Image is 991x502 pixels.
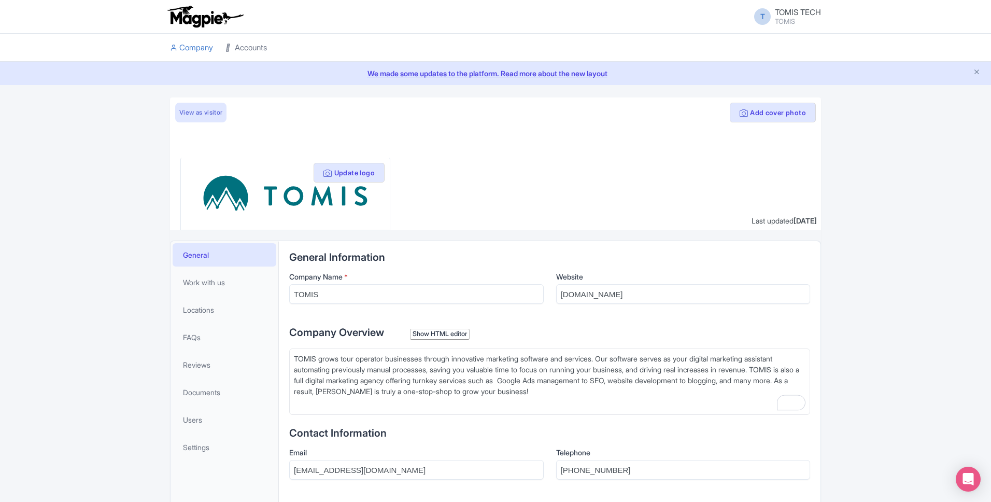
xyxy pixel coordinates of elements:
[173,436,276,459] a: Settings
[973,67,981,79] button: Close announcement
[794,216,817,225] span: [DATE]
[165,5,245,28] img: logo-ab69f6fb50320c5b225c76a69d11143b.png
[289,348,810,415] trix-editor: To enrich screen reader interactions, please activate Accessibility in Grammarly extension settings
[956,467,981,492] div: Open Intercom Messenger
[289,326,384,339] span: Company Overview
[410,329,470,340] div: Show HTML editor
[775,18,821,25] small: TOMIS
[556,448,590,457] span: Telephone
[173,408,276,431] a: Users
[173,381,276,404] a: Documents
[173,326,276,349] a: FAQs
[752,215,817,226] div: Last updated
[775,7,821,17] span: TOMIS TECH
[183,359,210,370] span: Reviews
[6,68,985,79] a: We made some updates to the platform. Read more about the new layout
[754,8,771,25] span: T
[730,103,816,122] button: Add cover photo
[294,353,805,408] div: TOMIS grows tour operator businesses through innovative marketing software and services. Our soft...
[289,427,810,439] h2: Contact Information
[173,353,276,376] a: Reviews
[183,414,202,425] span: Users
[202,166,369,221] img: mkc4s83yydzziwnmdm8f.svg
[173,298,276,322] a: Locations
[173,271,276,294] a: Work with us
[183,249,209,260] span: General
[183,387,220,398] span: Documents
[556,272,583,281] span: Website
[183,277,225,288] span: Work with us
[175,103,226,122] a: View as visitor
[173,243,276,267] a: General
[289,252,810,263] h2: General Information
[183,442,209,453] span: Settings
[748,8,821,25] a: T TOMIS TECH TOMIS
[289,448,307,457] span: Email
[225,34,267,62] a: Accounts
[170,34,213,62] a: Company
[183,332,201,343] span: FAQs
[314,163,385,183] button: Update logo
[289,272,343,281] span: Company Name
[183,304,214,315] span: Locations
